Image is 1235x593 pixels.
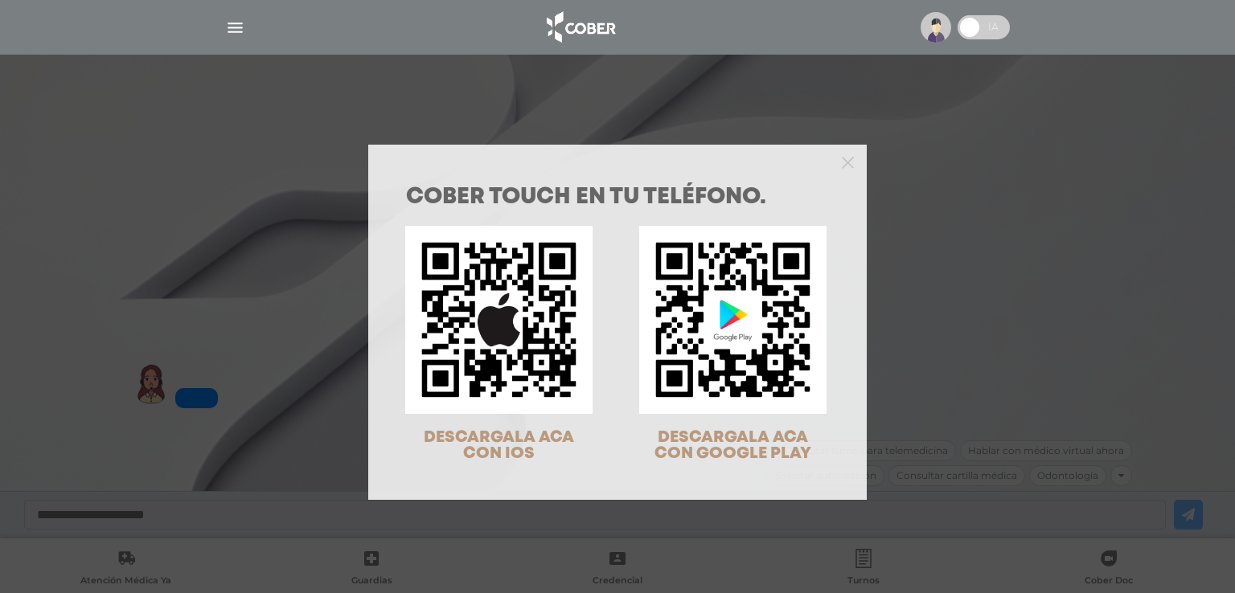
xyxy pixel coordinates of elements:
img: qr-code [639,226,827,413]
span: DESCARGALA ACA CON GOOGLE PLAY [654,430,811,461]
button: Close [842,154,854,169]
h1: COBER TOUCH en tu teléfono. [406,186,829,209]
span: DESCARGALA ACA CON IOS [424,430,574,461]
img: qr-code [405,226,593,413]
